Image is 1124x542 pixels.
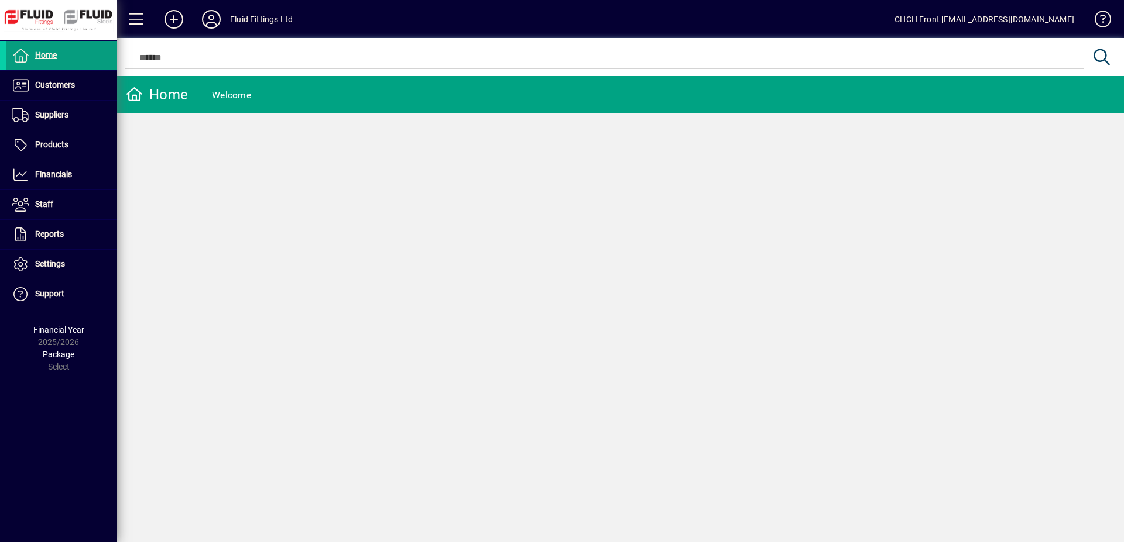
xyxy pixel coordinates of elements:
a: Financials [6,160,117,189]
span: Financials [35,170,72,179]
div: Welcome [212,86,251,105]
button: Add [155,9,193,30]
a: Reports [6,220,117,249]
span: Staff [35,199,53,209]
button: Profile [193,9,230,30]
span: Customers [35,80,75,89]
a: Knowledge Base [1086,2,1109,40]
span: Financial Year [33,325,84,334]
span: Settings [35,259,65,268]
a: Suppliers [6,101,117,130]
span: Products [35,140,68,149]
span: Support [35,289,64,298]
div: Home [126,85,188,104]
a: Customers [6,71,117,100]
div: Fluid Fittings Ltd [230,10,293,29]
span: Reports [35,229,64,239]
span: Home [35,50,57,60]
a: Staff [6,190,117,219]
span: Package [43,350,74,359]
a: Support [6,279,117,309]
a: Settings [6,250,117,279]
span: Suppliers [35,110,68,119]
a: Products [6,130,117,160]
div: CHCH Front [EMAIL_ADDRESS][DOMAIN_NAME] [895,10,1074,29]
